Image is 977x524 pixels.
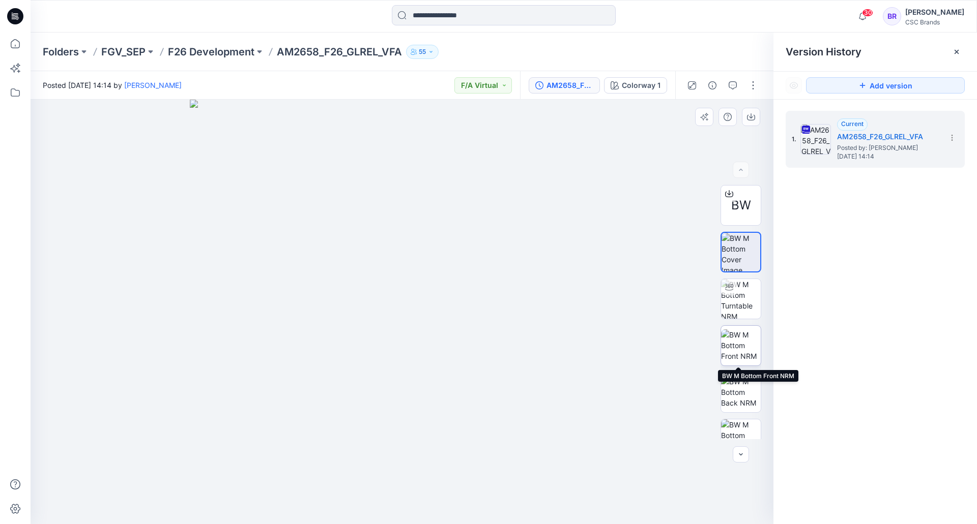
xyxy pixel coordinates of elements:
[277,45,402,59] p: AM2658_F26_GLREL_VFA
[704,77,721,94] button: Details
[406,45,439,59] button: 55
[529,77,600,94] button: AM2658_F26_GLREL_VFA
[43,80,182,90] span: Posted [DATE] 14:14 by
[905,6,964,18] div: [PERSON_NAME]
[721,419,761,459] img: BW M Bottom Front CloseUp NRM
[731,196,751,214] span: BW
[721,279,761,319] img: BW M Bottom Turntable NRM
[953,48,961,56] button: Close
[806,77,965,94] button: Add version
[792,135,796,144] span: 1.
[905,18,964,26] div: CSC Brands
[101,45,146,59] a: FGV_SEP
[722,233,760,271] img: BW M Bottom Cover Image NRM
[800,124,831,155] img: AM2658_F26_GLREL_VFA
[168,45,254,59] a: F26 Development
[43,45,79,59] a: Folders
[841,120,864,128] span: Current
[721,329,761,361] img: BW M Bottom Front NRM
[124,81,182,89] a: [PERSON_NAME]
[837,131,939,143] h5: AM2658_F26_GLREL_VFA
[786,77,802,94] button: Show Hidden Versions
[721,376,761,408] img: BW M Bottom Back NRM
[622,80,660,91] div: Colorway 1
[190,100,615,524] img: eyJhbGciOiJIUzI1NiIsImtpZCI6IjAiLCJzbHQiOiJzZXMiLCJ0eXAiOiJKV1QifQ.eyJkYXRhIjp7InR5cGUiOiJzdG9yYW...
[419,46,426,57] p: 55
[786,46,861,58] span: Version History
[862,9,873,17] span: 30
[837,153,939,160] span: [DATE] 14:14
[604,77,667,94] button: Colorway 1
[837,143,939,153] span: Posted by: Bapu Ramachandra
[547,80,593,91] div: AM2658_F26_GLREL_VFA
[883,7,901,25] div: BR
